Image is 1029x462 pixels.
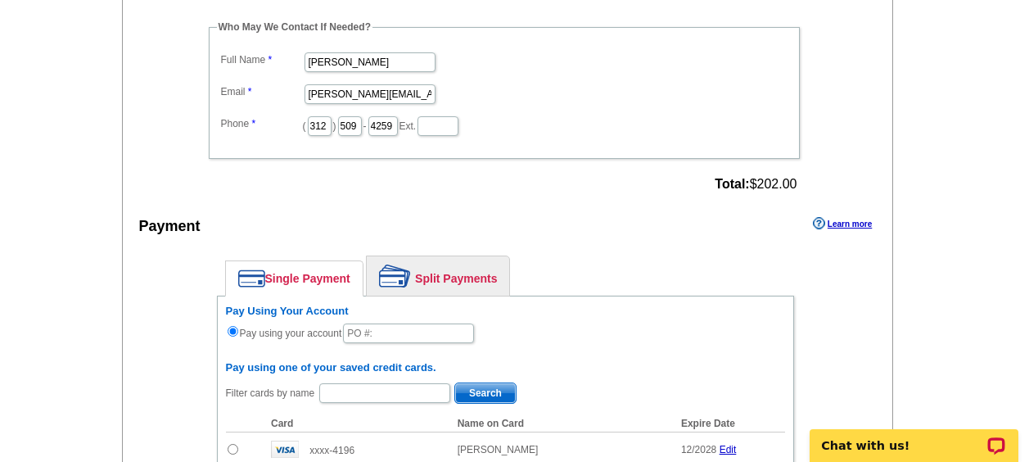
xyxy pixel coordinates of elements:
button: Search [454,383,517,404]
iframe: LiveChat chat widget [799,410,1029,462]
a: Edit [720,444,737,455]
strong: Total: [715,177,749,191]
label: Phone [221,116,303,131]
img: single-payment.png [238,269,265,288]
legend: Who May We Contact If Needed? [217,20,372,34]
span: xxxx-4196 [309,445,354,456]
label: Full Name [221,52,303,67]
label: Filter cards by name [226,386,315,401]
th: Expire Date [673,415,785,433]
label: Email [221,84,303,99]
span: 12/2028 [681,444,716,455]
div: Payment [139,215,201,238]
span: [PERSON_NAME] [458,444,539,455]
h6: Pay Using Your Account [226,305,785,318]
span: $202.00 [715,177,797,192]
th: Card [263,415,449,433]
input: PO #: [343,324,474,343]
a: Split Payments [367,256,509,296]
dd: ( ) - Ext. [217,112,792,138]
a: Single Payment [226,261,363,296]
span: Search [455,383,516,403]
th: Name on Card [449,415,673,433]
h6: Pay using one of your saved credit cards. [226,361,785,374]
img: split-payment.png [379,265,411,288]
a: Learn more [813,217,872,230]
div: Pay using your account [226,305,785,345]
img: visa.gif [271,441,299,458]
